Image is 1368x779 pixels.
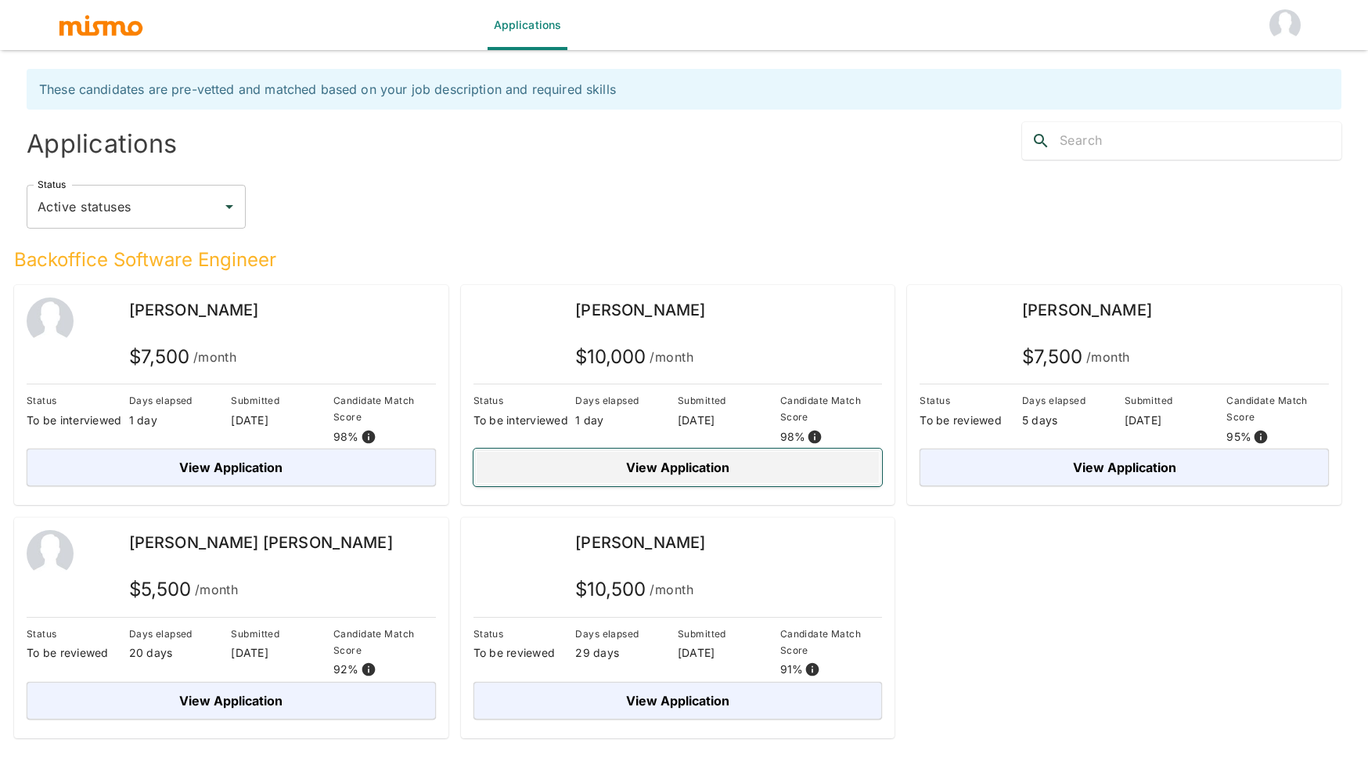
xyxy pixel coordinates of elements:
[473,530,520,577] img: 376wd3u8mv3svdvjigsuyp8bie3e
[14,247,1341,272] h5: Backoffice Software Engineer
[575,392,678,409] p: Days elapsed
[333,626,436,658] p: Candidate Match Score
[650,346,693,368] span: /month
[193,346,237,368] span: /month
[1269,9,1301,41] img: 23andMe Jinal
[195,579,239,600] span: /month
[27,413,129,428] p: To be interviewed
[1022,122,1060,160] button: search
[807,429,823,445] svg: View resume score details
[58,13,144,37] img: logo
[1226,429,1251,445] p: 95 %
[27,128,678,160] h4: Applications
[678,645,780,661] p: [DATE]
[27,645,129,661] p: To be reviewed
[678,413,780,428] p: [DATE]
[920,298,967,344] img: yl8cc0uesylygzjmxwqte12e8dti
[333,662,359,677] p: 92 %
[575,626,678,642] p: Days elapsed
[1125,392,1227,409] p: Submitted
[129,645,232,661] p: 20 days
[575,413,678,428] p: 1 day
[129,344,237,370] h5: $ 7,500
[920,392,1022,409] p: Status
[1022,301,1152,319] span: [PERSON_NAME]
[575,301,705,319] span: [PERSON_NAME]
[780,392,883,425] p: Candidate Match Score
[231,626,333,642] p: Submitted
[129,533,393,552] span: [PERSON_NAME] [PERSON_NAME]
[218,196,240,218] button: Open
[780,662,804,677] p: 91 %
[1125,413,1227,428] p: [DATE]
[27,530,74,577] img: 2Q==
[1060,128,1341,153] input: Search
[231,392,333,409] p: Submitted
[129,301,259,319] span: [PERSON_NAME]
[920,449,1329,486] button: View Application
[473,298,520,344] img: ovypao499o9vnfpb8zbztpk7m7q4
[678,626,780,642] p: Submitted
[27,626,129,642] p: Status
[129,413,232,428] p: 1 day
[1022,392,1125,409] p: Days elapsed
[805,662,820,677] svg: View resume score details
[473,645,576,661] p: To be reviewed
[129,626,232,642] p: Days elapsed
[575,577,693,602] h5: $ 10,500
[650,579,693,600] span: /month
[231,645,333,661] p: [DATE]
[129,392,232,409] p: Days elapsed
[39,81,616,97] span: These candidates are pre-vetted and matched based on your job description and required skills
[333,429,359,445] p: 98 %
[473,449,883,486] button: View Application
[920,413,1022,428] p: To be reviewed
[575,645,678,661] p: 29 days
[1022,413,1125,428] p: 5 days
[473,392,576,409] p: Status
[780,626,883,658] p: Candidate Match Score
[575,533,705,552] span: [PERSON_NAME]
[473,626,576,642] p: Status
[473,413,576,428] p: To be interviewed
[1086,346,1130,368] span: /month
[678,392,780,409] p: Submitted
[1226,392,1329,425] p: Candidate Match Score
[361,662,376,677] svg: View resume score details
[361,429,376,445] svg: View resume score details
[333,392,436,425] p: Candidate Match Score
[27,449,436,486] button: View Application
[27,392,129,409] p: Status
[231,413,333,428] p: [DATE]
[473,682,883,719] button: View Application
[27,682,436,719] button: View Application
[129,577,239,602] h5: $ 5,500
[27,298,74,344] img: 2Q==
[780,429,806,445] p: 98 %
[575,344,693,370] h5: $ 10,000
[38,178,66,191] label: Status
[1253,429,1269,445] svg: View resume score details
[1022,344,1130,370] h5: $ 7,500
